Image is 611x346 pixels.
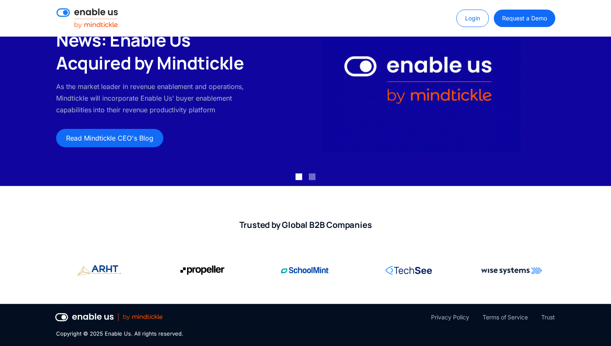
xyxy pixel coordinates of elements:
[494,10,555,27] a: Request a Demo
[541,312,555,322] a: Trust
[56,81,254,116] p: As the market leader in revenue enablement and operations, Mindtickle will incorporate Enable Us'...
[296,173,302,180] div: Show slide 1 of 2
[321,8,521,153] img: Enable Us by Mindtickle
[481,262,542,279] img: Wise Systems corporate logo
[77,262,121,279] img: Propeller Aero corporate logo
[431,312,469,322] a: Privacy Policy
[56,29,254,74] h2: News: Enable Us Acquired by Mindtickle
[385,262,432,279] img: RingCentral corporate logo
[56,220,555,230] h2: Trusted by Global B2B Companies
[180,262,224,279] img: Propeller Aero corporate logo
[281,262,330,279] img: SchoolMint corporate logo
[56,330,183,338] div: Copyright © 2025 Enable Us. All rights reserved.
[309,173,315,180] div: Show slide 2 of 2
[456,10,489,27] a: Login
[483,312,528,322] a: Terms of Service
[56,129,163,147] a: Read Mindtickle CEO's Blog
